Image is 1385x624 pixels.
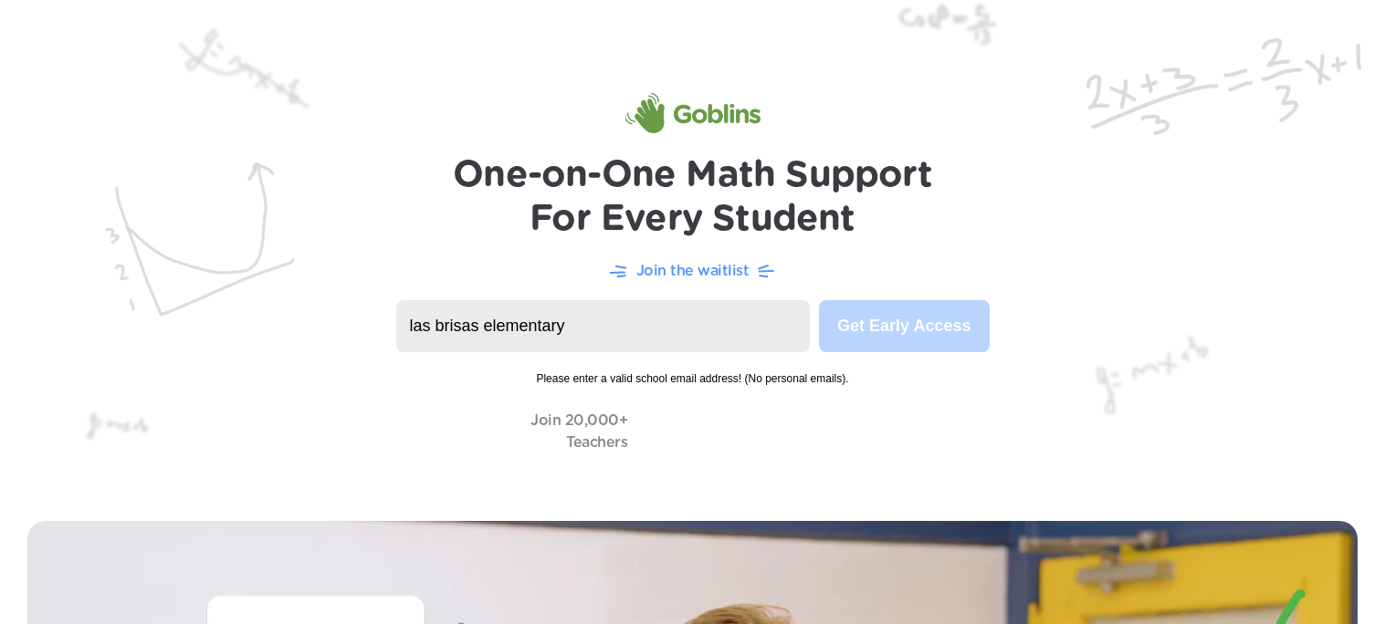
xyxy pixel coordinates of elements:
[819,300,989,352] button: Get Early Access
[453,153,932,241] h1: One-on-One Math Support For Every Student
[396,300,811,352] input: name@yourschool.org
[396,352,990,387] span: Please enter a valid school email address! (No personal emails).
[636,260,750,282] p: Join the waitlist
[530,410,627,453] p: Join 20,000+ Teachers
